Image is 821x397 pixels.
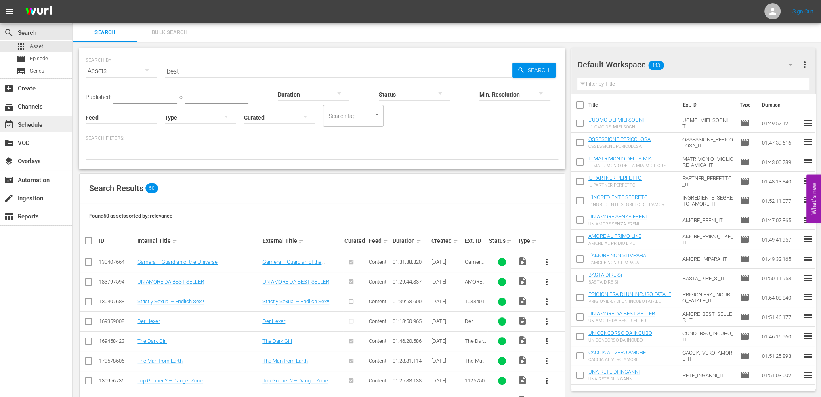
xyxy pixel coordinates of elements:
[416,237,423,244] span: sort
[531,237,539,244] span: sort
[735,94,757,116] th: Type
[759,152,803,172] td: 01:43:00.789
[588,279,622,285] div: BASTA DIRE Sì
[803,118,813,128] span: reorder
[393,378,428,384] div: 01:25:38.138
[759,249,803,269] td: 01:49:32.165
[740,215,750,225] span: Episode
[542,257,552,267] span: more_vert
[369,378,386,384] span: Content
[369,338,386,344] span: Content
[803,273,813,283] span: reorder
[803,254,813,263] span: reorder
[588,299,671,304] div: PRIGIONIERA DI UN INCUBO FATALE
[588,338,652,343] div: UN CONCORSO DA INCUBO
[542,317,552,326] span: more_vert
[800,55,809,74] button: more_vert
[30,67,44,75] span: Series
[740,254,750,264] span: Episode
[99,279,135,285] div: 183797594
[99,298,135,305] div: 130407688
[393,279,428,285] div: 01:29:44.337
[740,370,750,380] span: movie
[588,369,640,375] a: UNA RETE DI INGANNI
[393,236,428,246] div: Duration
[525,63,556,78] span: Search
[19,2,58,21] img: ans4CAIJ8jUAAAAAAAAAAAAAAAAAAAAAAAAgQb4GAAAAAAAAAAAAAAAAAAAAAAAAJMjXAAAAAAAAAAAAAAAAAAAAAAAAgAT5G...
[679,230,737,249] td: AMORE_PRIMO_LIKE_IT
[759,230,803,249] td: 01:49:41.957
[588,175,642,181] a: IL PARTNER PERFETTO
[518,276,527,286] span: Video
[588,233,641,239] a: AMORE AL PRIMO LIKE
[679,307,737,327] td: AMORE_BEST_SELLER_IT
[99,378,135,384] div: 130956736
[649,57,664,74] span: 143
[4,84,14,93] span: add_box
[759,288,803,307] td: 01:54:08.840
[542,376,552,386] span: more_vert
[5,6,15,16] span: menu
[679,249,737,269] td: AMORE_IMPARA_IT
[344,237,366,244] div: Curated
[89,183,143,193] span: Search Results
[679,288,737,307] td: PRIGIONIERA_INCUBO_FATALE_IT
[542,297,552,307] span: more_vert
[588,94,678,116] th: Title
[537,292,556,311] button: more_vert
[740,235,750,244] span: Episode
[369,298,386,305] span: Content
[542,336,552,346] span: more_vert
[262,298,329,305] a: Strictly Sexual – Endlich Sex!!
[383,237,390,244] span: sort
[679,133,737,152] td: OSSESSIONE_PERICOLOSA_IT
[803,195,813,205] span: reorder
[759,327,803,346] td: 01:46:15.960
[588,376,640,382] div: UNA RETE DI INGANNI
[518,316,527,326] span: Video
[803,351,813,360] span: reorder
[588,214,647,220] a: UN AMORE SENZA FRENI
[137,279,204,285] a: UN AMORE DA BEST SELLER
[262,378,328,384] a: Top Gunner 2 – Danger Zone
[431,378,462,384] div: [DATE]
[588,183,642,188] div: IL PARTNER PERFETTO
[298,237,306,244] span: sort
[588,117,644,123] a: L'UOMO DEI MIEI SOGNI
[588,124,644,130] div: L'UOMO DEI MIEI SOGNI
[537,272,556,292] button: more_vert
[89,213,172,219] span: Found 50 assets sorted by: relevance
[588,144,676,149] div: OSSESSIONE PERICOLOSA
[588,221,647,227] div: UN AMORE SENZA FRENI
[262,236,342,246] div: External Title
[588,194,651,206] a: L'INGREDIENTE SEGRETO DELL'AMORE
[86,135,559,142] p: Search Filters:
[759,269,803,288] td: 01:50:11.958
[588,241,641,246] div: AMORE AL PRIMO LIKE
[518,296,527,306] span: Video
[393,259,428,265] div: 01:31:38.320
[393,298,428,305] div: 01:39:53.600
[393,318,428,324] div: 01:18:50.965
[99,259,135,265] div: 130407664
[759,210,803,230] td: 01:47:07.865
[262,259,325,271] a: Gamera – Guardian of the Universe
[679,365,737,385] td: RETE_INGANNI_IT
[537,332,556,351] button: more_vert
[803,157,813,166] span: reorder
[431,358,462,364] div: [DATE]
[99,338,135,344] div: 169458423
[137,378,203,384] a: Top Gunner 2 – Danger Zone
[465,237,487,244] div: Ext. ID
[803,292,813,302] span: reorder
[4,120,14,130] span: event_available
[393,338,428,344] div: 01:46:20.586
[137,358,183,364] a: The Man from Earth
[679,346,737,365] td: CACCIA_VERO_AMORE_IT
[679,152,737,172] td: MATRIMONIO_MIGLIORE_AMICA_IT
[518,336,527,345] span: Video
[431,259,462,265] div: [DATE]
[99,237,135,244] div: ID
[800,60,809,69] span: more_vert
[537,371,556,391] button: more_vert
